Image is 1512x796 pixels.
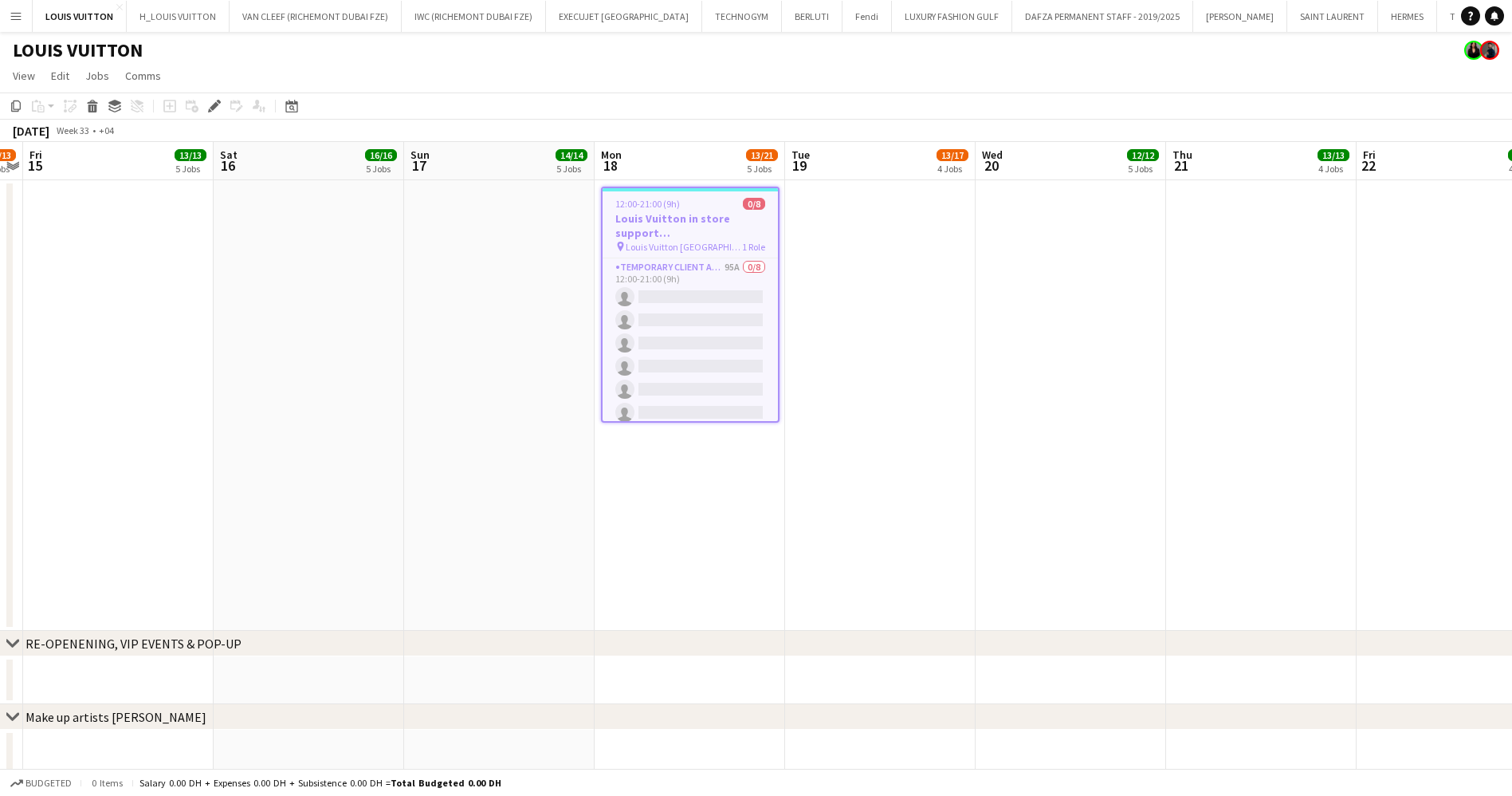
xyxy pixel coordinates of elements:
[1172,148,1192,162] span: Thu
[599,156,622,175] span: 18
[27,156,42,175] span: 15
[13,69,35,83] span: View
[937,149,968,161] span: 13/17
[742,241,765,253] span: 1 Role
[408,156,430,175] span: 17
[1363,148,1376,162] span: Fri
[26,709,206,725] div: Make up artists [PERSON_NAME]
[365,149,397,161] span: 16/16
[175,163,206,175] div: 5 Jobs
[13,123,49,139] div: [DATE]
[26,636,242,652] div: RE-OPENENING, VIP EVENTS & POP-UP
[220,148,238,162] span: Sat
[139,777,501,789] div: Salary 0.00 DH + Expenses 0.00 DH + Subsistence 0.00 DH =
[1170,156,1192,175] span: 21
[218,156,238,175] span: 16
[45,65,76,86] a: Edit
[626,241,742,253] span: Louis Vuitton [GEOGRAPHIC_DATA]
[601,187,780,423] app-job-card: 12:00-21:00 (9h)0/8Louis Vuitton in store support @[GEOGRAPHIC_DATA] Louis Vuitton [GEOGRAPHIC_DA...
[743,198,765,210] span: 0/8
[1193,1,1287,32] button: [PERSON_NAME]
[615,198,680,210] span: 12:00-21:00 (9h)
[1378,1,1437,32] button: HERMES
[125,69,161,83] span: Comms
[6,65,41,86] a: View
[980,156,1003,175] span: 20
[1128,163,1158,175] div: 5 Jobs
[1127,149,1159,161] span: 12/12
[127,1,230,32] button: H_LOUIS VUITTON
[747,163,777,175] div: 5 Jobs
[556,149,587,161] span: 14/14
[85,69,109,83] span: Jobs
[175,149,206,161] span: 13/13
[53,124,92,136] span: Week 33
[789,156,810,175] span: 19
[603,258,778,475] app-card-role: Temporary Client Advisor95A0/812:00-21:00 (9h)
[29,148,42,162] span: Fri
[1361,156,1376,175] span: 22
[26,778,72,789] span: Budgeted
[892,1,1012,32] button: LUXURY FASHION GULF
[402,1,546,32] button: IWC (RICHEMONT DUBAI FZE)
[410,148,430,162] span: Sun
[702,1,782,32] button: TECHNOGYM
[746,149,778,161] span: 13/21
[1480,41,1499,60] app-user-avatar: Mohamed Arafa
[937,163,968,175] div: 4 Jobs
[603,211,778,240] h3: Louis Vuitton in store support @[GEOGRAPHIC_DATA]
[791,148,810,162] span: Tue
[601,148,622,162] span: Mon
[88,777,126,789] span: 0 items
[230,1,402,32] button: VAN CLEEF (RICHEMONT DUBAI FZE)
[51,69,69,83] span: Edit
[1318,149,1349,161] span: 13/13
[79,65,116,86] a: Jobs
[782,1,842,32] button: BERLUTI
[391,777,501,789] span: Total Budgeted 0.00 DH
[366,163,396,175] div: 5 Jobs
[1318,163,1349,175] div: 4 Jobs
[99,124,114,136] div: +04
[8,774,74,792] button: Budgeted
[1012,1,1193,32] button: DAFZA PERMANENT STAFF - 2019/2025
[33,1,127,32] button: LOUIS VUITTON
[546,1,702,32] button: EXECUJET [GEOGRAPHIC_DATA]
[982,148,1003,162] span: Wed
[1287,1,1378,32] button: SAINT LAURENT
[556,163,587,175] div: 5 Jobs
[119,65,167,86] a: Comms
[13,38,143,62] h1: LOUIS VUITTON
[1464,41,1483,60] app-user-avatar: Maria Fernandes
[842,1,892,32] button: Fendi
